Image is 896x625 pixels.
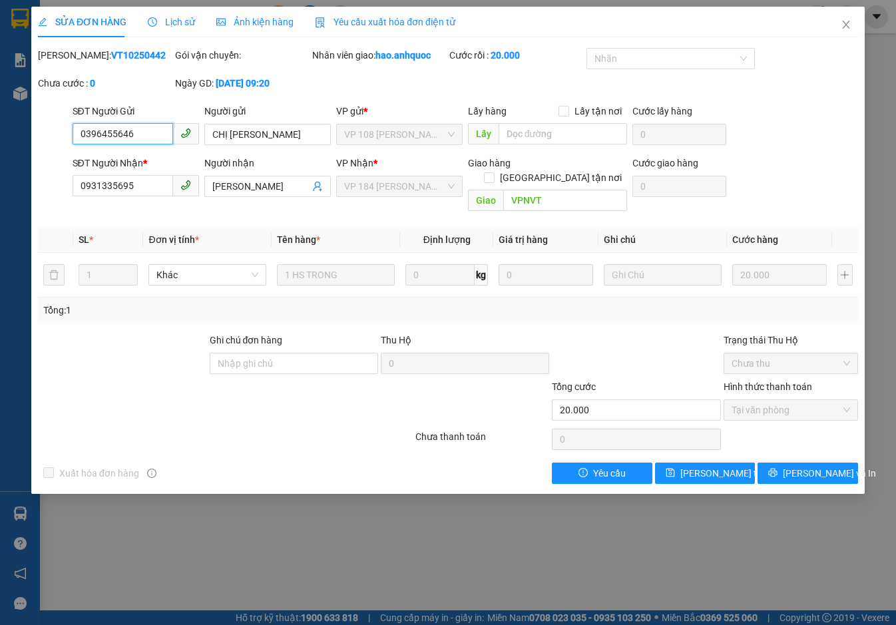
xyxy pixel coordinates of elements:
[43,264,65,286] button: delete
[38,17,126,27] span: SỬA ĐƠN HÀNG
[148,234,198,245] span: Đơn vị tính
[499,264,593,286] input: 0
[827,7,865,44] button: Close
[732,353,850,373] span: Chưa thu
[732,234,778,245] span: Cước hàng
[632,158,698,168] label: Cước giao hàng
[277,264,395,286] input: VD: Bàn, Ghế
[604,264,722,286] input: Ghi Chú
[598,227,727,253] th: Ghi chú
[491,50,520,61] b: 20.000
[381,335,411,345] span: Thu Hộ
[216,78,270,89] b: [DATE] 09:20
[475,264,488,286] span: kg
[344,176,455,196] span: VP 184 Nguyễn Văn Trỗi - HCM
[204,104,331,118] div: Người gửi
[277,234,320,245] span: Tên hàng
[90,78,95,89] b: 0
[468,158,511,168] span: Giao hàng
[54,466,144,481] span: Xuất hóa đơn hàng
[632,106,692,116] label: Cước lấy hàng
[180,128,191,138] span: phone
[758,463,857,484] button: printer[PERSON_NAME] và In
[468,106,507,116] span: Lấy hàng
[414,429,551,453] div: Chưa thanh toán
[315,17,326,28] img: icon
[210,335,283,345] label: Ghi chú đơn hàng
[344,124,455,144] span: VP 108 Lê Hồng Phong - Vũng Tàu
[312,48,447,63] div: Nhân viên giao:
[655,463,755,484] button: save[PERSON_NAME] thay đổi
[768,468,778,479] span: printer
[147,469,156,478] span: info-circle
[578,468,588,479] span: exclamation-circle
[783,466,876,481] span: [PERSON_NAME] và In
[175,76,310,91] div: Ngày GD:
[569,104,627,118] span: Lấy tận nơi
[79,234,89,245] span: SL
[336,104,463,118] div: VP gửi
[204,156,331,170] div: Người nhận
[336,158,373,168] span: VP Nhận
[43,303,347,317] div: Tổng: 1
[148,17,195,27] span: Lịch sử
[593,466,626,481] span: Yêu cầu
[148,17,157,27] span: clock-circle
[503,190,628,211] input: Dọc đường
[73,156,199,170] div: SĐT Người Nhận
[680,466,787,481] span: [PERSON_NAME] thay đổi
[216,17,226,27] span: picture
[468,190,503,211] span: Giao
[499,123,628,144] input: Dọc đường
[495,170,627,185] span: [GEOGRAPHIC_DATA] tận nơi
[38,17,47,27] span: edit
[180,180,191,190] span: phone
[468,123,499,144] span: Lấy
[632,176,726,197] input: Cước giao hàng
[732,264,827,286] input: 0
[449,48,584,63] div: Cước rồi :
[732,400,850,420] span: Tại văn phòng
[666,468,675,479] span: save
[632,124,726,145] input: Cước lấy hàng
[375,50,431,61] b: hao.anhquoc
[111,50,166,61] b: VT10250442
[73,104,199,118] div: SĐT Người Gửi
[216,17,294,27] span: Ảnh kiện hàng
[38,48,172,63] div: [PERSON_NAME]:
[841,19,851,30] span: close
[175,48,310,63] div: Gói vận chuyển:
[315,17,455,27] span: Yêu cầu xuất hóa đơn điện tử
[499,234,548,245] span: Giá trị hàng
[312,181,323,192] span: user-add
[156,265,258,285] span: Khác
[724,333,858,347] div: Trạng thái Thu Hộ
[423,234,471,245] span: Định lượng
[38,76,172,91] div: Chưa cước :
[837,264,853,286] button: plus
[552,463,652,484] button: exclamation-circleYêu cầu
[552,381,596,392] span: Tổng cước
[724,381,812,392] label: Hình thức thanh toán
[210,353,378,374] input: Ghi chú đơn hàng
